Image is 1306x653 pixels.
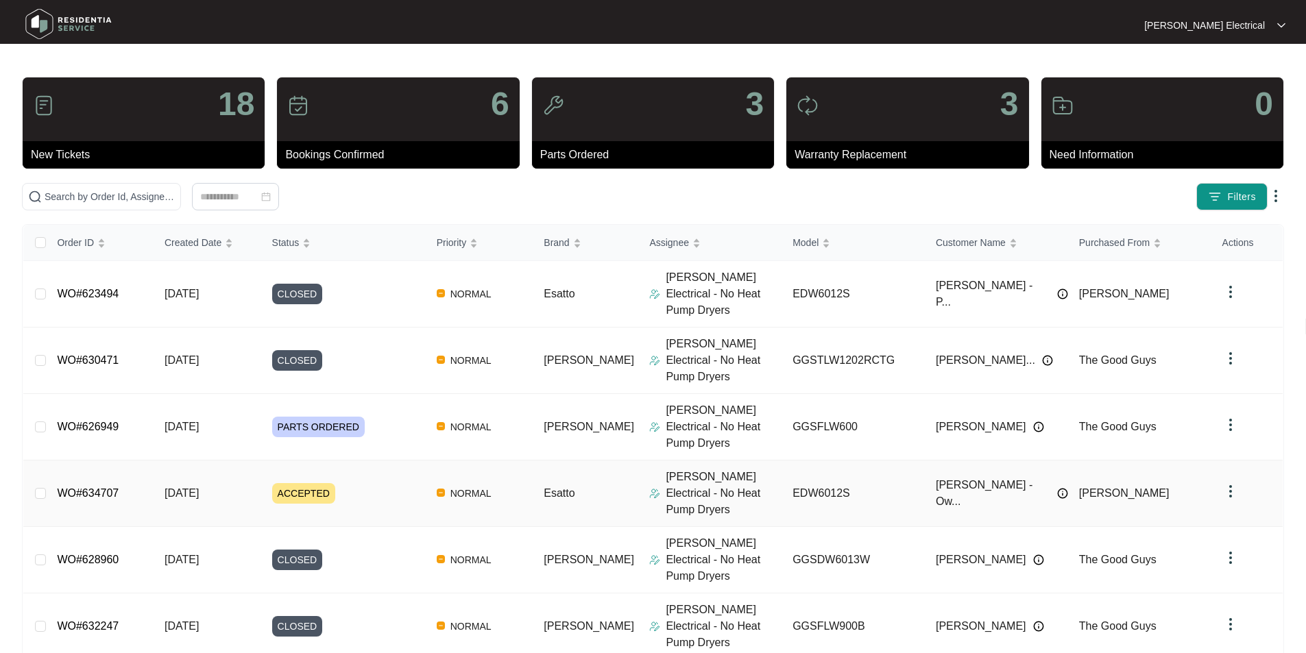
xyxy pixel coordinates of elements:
[272,350,323,371] span: CLOSED
[165,487,199,499] span: [DATE]
[1000,88,1019,121] p: 3
[544,554,634,565] span: [PERSON_NAME]
[1277,22,1285,29] img: dropdown arrow
[165,620,199,632] span: [DATE]
[261,225,426,261] th: Status
[1079,235,1150,250] span: Purchased From
[544,421,634,432] span: [PERSON_NAME]
[649,288,660,299] img: Assigner Icon
[649,621,660,632] img: Assigner Icon
[666,336,782,385] p: [PERSON_NAME] Electrical - No Heat Pump Dryers
[666,469,782,518] p: [PERSON_NAME] Electrical - No Heat Pump Dryers
[272,417,365,437] span: PARTS ORDERED
[45,189,175,204] input: Search by Order Id, Assignee Name, Customer Name, Brand and Model
[649,235,689,250] span: Assignee
[666,602,782,651] p: [PERSON_NAME] Electrical - No Heat Pump Dryers
[1255,88,1273,121] p: 0
[1222,616,1239,632] img: dropdown arrow
[1222,417,1239,433] img: dropdown arrow
[544,487,575,499] span: Esatto
[57,235,94,250] span: Order ID
[1068,225,1211,261] th: Purchased From
[782,394,925,460] td: GGSFLW600
[666,269,782,319] p: [PERSON_NAME] Electrical - No Heat Pump Dryers
[1052,95,1074,116] img: icon
[21,3,117,45] img: residentia service logo
[782,527,925,593] td: GGSDW6013W
[649,554,660,565] img: Assigner Icon
[437,356,445,364] img: Vercel Logo
[1079,487,1170,499] span: [PERSON_NAME]
[57,288,119,299] a: WO#623494
[745,88,764,121] p: 3
[1211,225,1283,261] th: Actions
[666,535,782,584] p: [PERSON_NAME] Electrical - No Heat Pump Dryers
[287,95,309,116] img: icon
[437,555,445,563] img: Vercel Logo
[1208,190,1222,204] img: filter icon
[544,620,634,632] span: [PERSON_NAME]
[57,554,119,565] a: WO#628960
[638,225,782,261] th: Assignee
[285,147,519,163] p: Bookings Confirmed
[797,95,819,116] img: icon
[33,95,55,116] img: icon
[272,483,335,504] span: ACCEPTED
[782,328,925,394] td: GGSTLW1202RCTG
[1222,350,1239,367] img: dropdown arrow
[437,621,445,630] img: Vercel Logo
[445,485,497,502] span: NORMAL
[445,618,497,634] span: NORMAL
[782,225,925,261] th: Model
[445,352,497,369] span: NORMAL
[437,289,445,297] img: Vercel Logo
[936,352,1035,369] span: [PERSON_NAME]...
[445,419,497,435] span: NORMAL
[46,225,154,261] th: Order ID
[793,235,819,250] span: Model
[649,421,660,432] img: Assigner Icon
[1079,354,1157,366] span: The Good Guys
[540,147,774,163] p: Parts Ordered
[533,225,638,261] th: Brand
[272,284,323,304] span: CLOSED
[272,550,323,570] span: CLOSED
[782,460,925,527] td: EDW6012S
[1033,621,1044,632] img: Info icon
[782,261,925,328] td: EDW6012S
[1079,288,1170,299] span: [PERSON_NAME]
[1079,421,1157,432] span: The Good Guys
[666,402,782,452] p: [PERSON_NAME] Electrical - No Heat Pump Dryers
[1222,483,1239,500] img: dropdown arrow
[28,190,42,204] img: search-icon
[544,235,569,250] span: Brand
[445,552,497,568] span: NORMAL
[542,95,564,116] img: icon
[154,225,261,261] th: Created Date
[936,552,1026,568] span: [PERSON_NAME]
[1227,190,1256,204] span: Filters
[936,477,1050,510] span: [PERSON_NAME] - Ow...
[1042,355,1053,366] img: Info icon
[218,88,254,121] p: 18
[936,618,1026,634] span: [PERSON_NAME]
[1222,550,1239,566] img: dropdown arrow
[445,286,497,302] span: NORMAL
[57,620,119,632] a: WO#632247
[57,354,119,366] a: WO#630471
[1057,488,1068,499] img: Info icon
[649,355,660,366] img: Assigner Icon
[795,147,1028,163] p: Warranty Replacement
[437,422,445,430] img: Vercel Logo
[165,554,199,565] span: [DATE]
[1050,147,1283,163] p: Need Information
[544,354,634,366] span: [PERSON_NAME]
[165,354,199,366] span: [DATE]
[491,88,509,121] p: 6
[165,421,199,432] span: [DATE]
[1033,421,1044,432] img: Info icon
[1268,188,1284,204] img: dropdown arrow
[1079,554,1157,565] span: The Good Guys
[272,616,323,637] span: CLOSED
[649,488,660,499] img: Assigner Icon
